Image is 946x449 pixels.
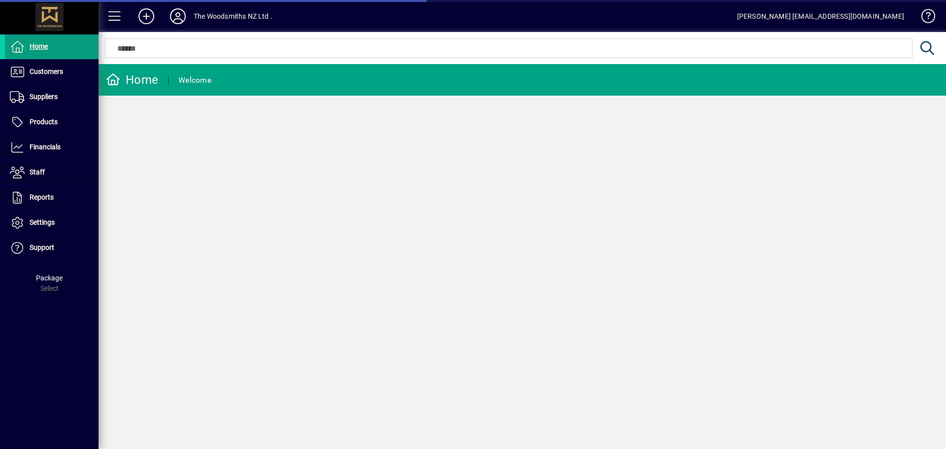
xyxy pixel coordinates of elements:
a: Knowledge Base [914,2,934,34]
span: Products [30,118,58,126]
a: Products [5,110,99,135]
span: Suppliers [30,93,58,101]
a: Settings [5,210,99,235]
span: Staff [30,168,45,176]
div: Welcome [178,72,211,88]
a: Customers [5,60,99,84]
div: The Woodsmiths NZ Ltd . [194,8,272,24]
a: Suppliers [5,85,99,109]
a: Reports [5,185,99,210]
a: Support [5,236,99,260]
span: Home [30,42,48,50]
span: Package [36,274,63,282]
div: [PERSON_NAME] [EMAIL_ADDRESS][DOMAIN_NAME] [737,8,904,24]
button: Profile [162,7,194,25]
button: Add [131,7,162,25]
span: Customers [30,68,63,75]
span: Reports [30,193,54,201]
span: Support [30,243,54,251]
div: Home [106,72,158,88]
a: Financials [5,135,99,160]
a: Staff [5,160,99,185]
span: Financials [30,143,61,151]
span: Settings [30,218,55,226]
